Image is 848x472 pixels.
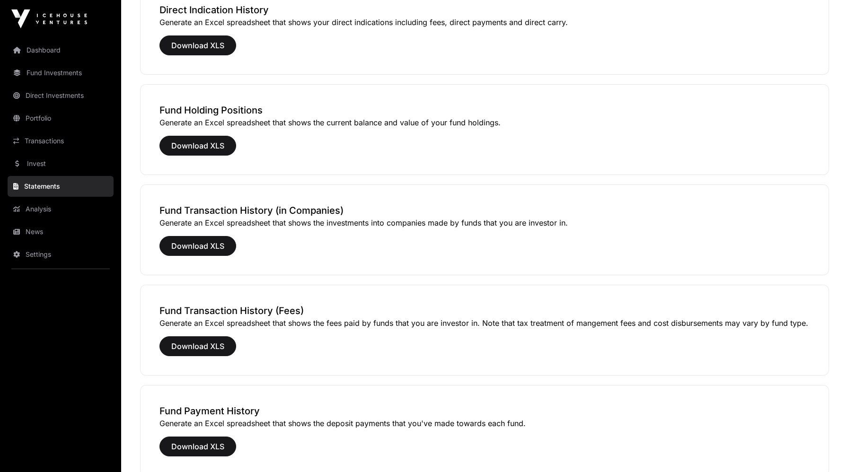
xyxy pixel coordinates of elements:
span: Download XLS [171,240,224,252]
button: Download XLS [159,35,236,55]
a: News [8,221,114,242]
a: Settings [8,244,114,265]
span: Download XLS [171,140,224,151]
a: Transactions [8,131,114,151]
a: Download XLS [159,346,236,355]
span: Download XLS [171,40,224,51]
p: Generate an Excel spreadsheet that shows the investments into companies made by funds that you ar... [159,217,810,228]
a: Statements [8,176,114,197]
a: Invest [8,153,114,174]
img: Icehouse Ventures Logo [11,9,87,28]
a: Dashboard [8,40,114,61]
a: Direct Investments [8,85,114,106]
a: Fund Investments [8,62,114,83]
a: Download XLS [159,446,236,455]
h3: Fund Transaction History (Fees) [159,304,810,317]
a: Analysis [8,199,114,219]
a: Download XLS [159,145,236,155]
p: Generate an Excel spreadsheet that shows the deposit payments that you've made towards each fund. [159,418,810,429]
h3: Direct Indication History [159,3,810,17]
button: Download XLS [159,437,236,456]
a: Download XLS [159,245,236,255]
iframe: Chat Widget [801,427,848,472]
span: Download XLS [171,341,224,352]
p: Generate an Excel spreadsheet that shows the current balance and value of your fund holdings. [159,117,810,128]
h3: Fund Transaction History (in Companies) [159,204,810,217]
p: Generate an Excel spreadsheet that shows your direct indications including fees, direct payments ... [159,17,810,28]
button: Download XLS [159,136,236,156]
h3: Fund Payment History [159,404,810,418]
h3: Fund Holding Positions [159,104,810,117]
button: Download XLS [159,336,236,356]
button: Download XLS [159,236,236,256]
p: Generate an Excel spreadsheet that shows the fees paid by funds that you are investor in. Note th... [159,317,810,329]
a: Download XLS [159,45,236,54]
a: Portfolio [8,108,114,129]
span: Download XLS [171,441,224,452]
